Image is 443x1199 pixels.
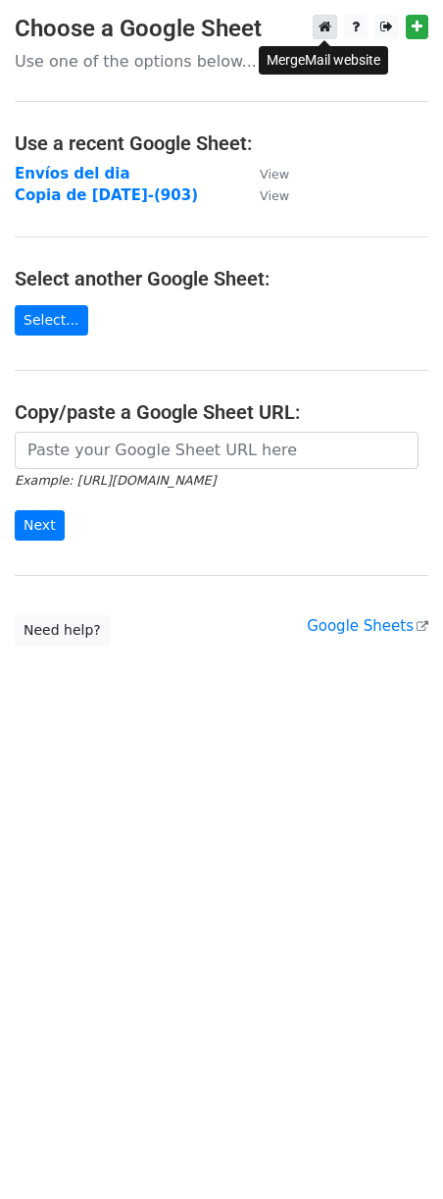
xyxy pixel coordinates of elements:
h4: Use a recent Google Sheet: [15,131,428,155]
small: Example: [URL][DOMAIN_NAME] [15,473,216,488]
small: View [260,167,289,182]
a: Select... [15,305,88,336]
div: MergeMail website [259,46,388,75]
p: Use one of the options below... [15,51,428,72]
div: Widget de chat [345,1105,443,1199]
h3: Choose a Google Sheet [15,15,428,43]
small: View [260,188,289,203]
a: View [240,186,289,204]
a: Envíos del dia [15,165,130,182]
input: Paste your Google Sheet URL here [15,432,418,469]
iframe: Chat Widget [345,1105,443,1199]
h4: Copy/paste a Google Sheet URL: [15,400,428,424]
a: Google Sheets [307,617,428,635]
input: Next [15,510,65,541]
a: Need help? [15,615,110,646]
h4: Select another Google Sheet: [15,267,428,290]
a: Copia de [DATE]-(903) [15,186,198,204]
a: View [240,165,289,182]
